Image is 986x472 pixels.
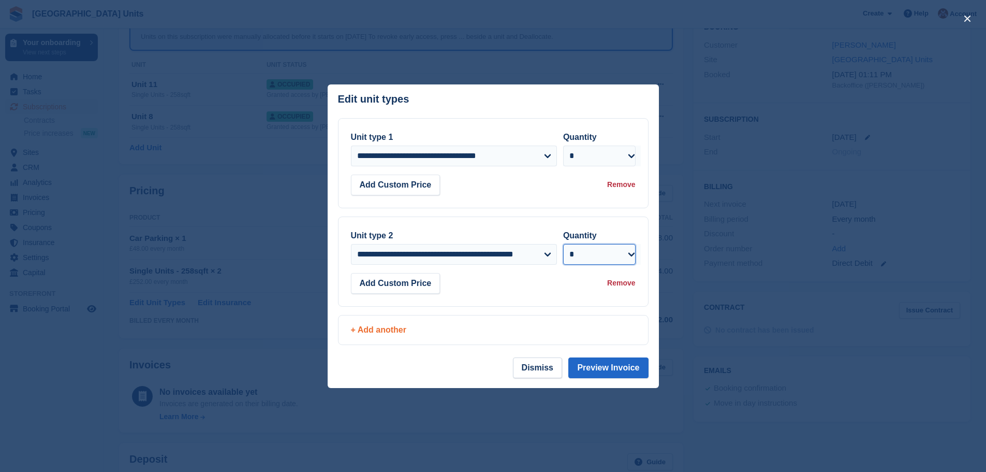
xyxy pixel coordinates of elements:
[563,133,597,141] label: Quantity
[513,357,562,378] button: Dismiss
[568,357,648,378] button: Preview Invoice
[563,231,597,240] label: Quantity
[607,179,635,190] div: Remove
[351,273,440,294] button: Add Custom Price
[959,10,976,27] button: close
[338,315,649,345] a: + Add another
[338,93,409,105] p: Edit unit types
[351,133,393,141] label: Unit type 1
[351,231,393,240] label: Unit type 2
[351,175,440,195] button: Add Custom Price
[351,324,636,336] div: + Add another
[607,278,635,289] div: Remove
